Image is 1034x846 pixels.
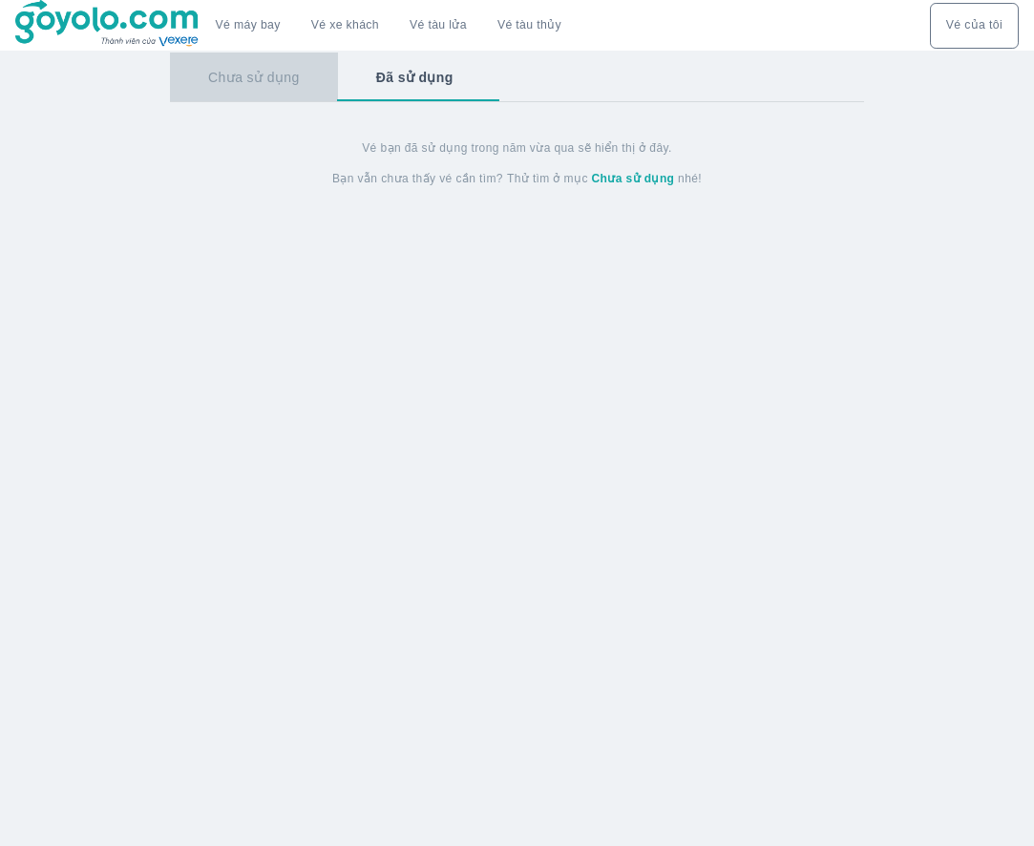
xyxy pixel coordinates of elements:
a: Vé xe khách [311,18,379,32]
a: Vé máy bay [216,18,281,32]
span: Bạn vẫn chưa thấy vé cần tìm? [332,171,503,186]
span: Thử tìm ở mục nhé! [507,171,702,186]
strong: Chưa sử dụng [592,172,675,185]
span: Vé bạn đã sử dụng trong năm vừa qua sẽ hiển thị ở đây. [362,140,672,156]
div: choose transportation mode [200,3,577,49]
a: Vé tàu lửa [394,3,482,49]
button: Vé tàu thủy [482,3,577,49]
div: basic tabs example [170,53,864,102]
div: choose transportation mode [930,3,1019,49]
button: Chưa sử dụng [170,53,338,102]
button: Vé của tôi [930,3,1019,49]
button: Đã sử dụng [338,53,492,102]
